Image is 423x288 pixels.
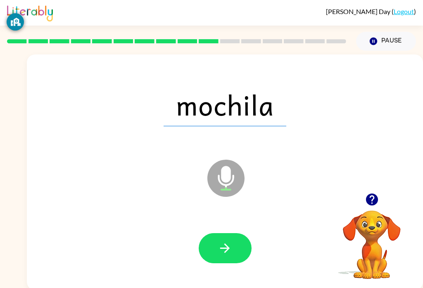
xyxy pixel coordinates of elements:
button: Pause [356,32,416,51]
span: mochila [164,83,286,126]
span: [PERSON_NAME] Day [326,7,392,15]
div: ( ) [326,7,416,15]
button: GoGuardian Privacy Information [7,13,24,31]
a: Logout [394,7,414,15]
video: Your browser must support playing .mp4 files to use Literably. Please try using another browser. [330,198,413,280]
img: Literably [7,3,53,21]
